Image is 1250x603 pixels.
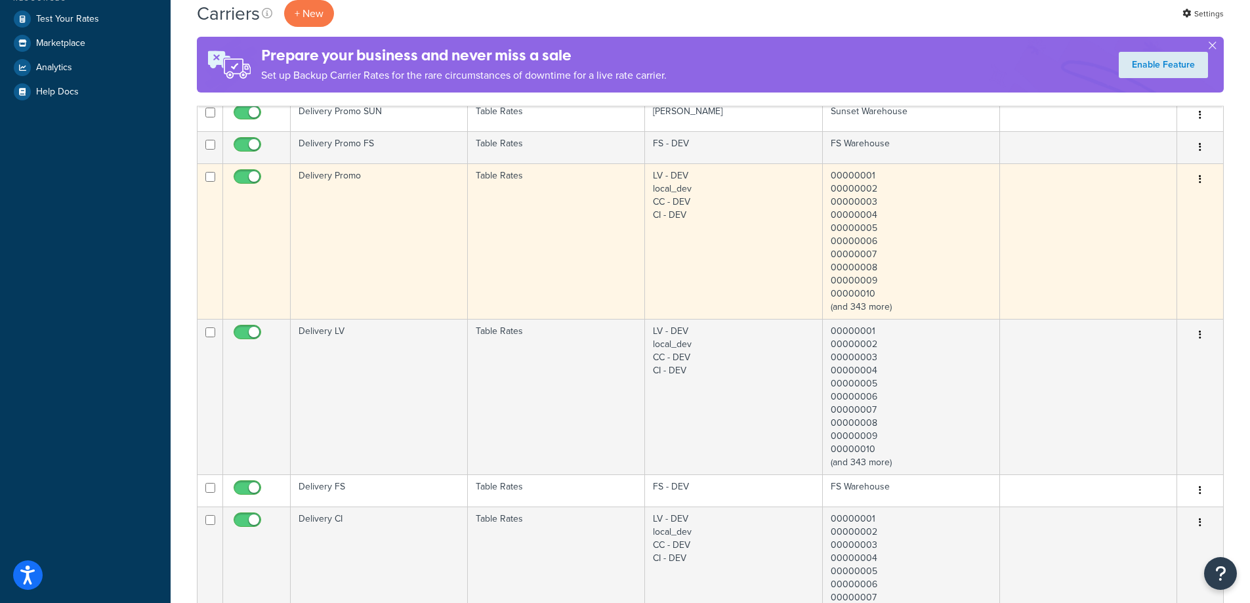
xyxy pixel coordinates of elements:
[197,37,261,93] img: ad-rules-rateshop-fe6ec290ccb7230408bd80ed9643f0289d75e0ffd9eb532fc0e269fcd187b520.png
[10,80,161,104] a: Help Docs
[1204,557,1237,590] button: Open Resource Center
[261,45,667,66] h4: Prepare your business and never miss a sale
[823,131,1000,163] td: FS Warehouse
[468,99,645,131] td: Table Rates
[36,38,85,49] span: Marketplace
[36,87,79,98] span: Help Docs
[823,319,1000,474] td: 00000001 00000002 00000003 00000004 00000005 00000006 00000007 00000008 00000009 00000010 (and 34...
[645,319,822,474] td: LV - DEV local_dev CC - DEV CI - DEV
[291,99,468,131] td: Delivery Promo SUN
[10,7,161,31] a: Test Your Rates
[291,319,468,474] td: Delivery LV
[10,56,161,79] a: Analytics
[645,163,822,319] td: LV - DEV local_dev CC - DEV CI - DEV
[1182,5,1224,23] a: Settings
[645,99,822,131] td: [PERSON_NAME]
[36,14,99,25] span: Test Your Rates
[468,319,645,474] td: Table Rates
[10,31,161,55] a: Marketplace
[645,474,822,507] td: FS - DEV
[823,99,1000,131] td: Sunset Warehouse
[1119,52,1208,78] a: Enable Feature
[36,62,72,73] span: Analytics
[823,163,1000,319] td: 00000001 00000002 00000003 00000004 00000005 00000006 00000007 00000008 00000009 00000010 (and 34...
[291,131,468,163] td: Delivery Promo FS
[197,1,260,26] h1: Carriers
[291,474,468,507] td: Delivery FS
[645,131,822,163] td: FS - DEV
[261,66,667,85] p: Set up Backup Carrier Rates for the rare circumstances of downtime for a live rate carrier.
[823,474,1000,507] td: FS Warehouse
[291,163,468,319] td: Delivery Promo
[468,131,645,163] td: Table Rates
[468,163,645,319] td: Table Rates
[468,474,645,507] td: Table Rates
